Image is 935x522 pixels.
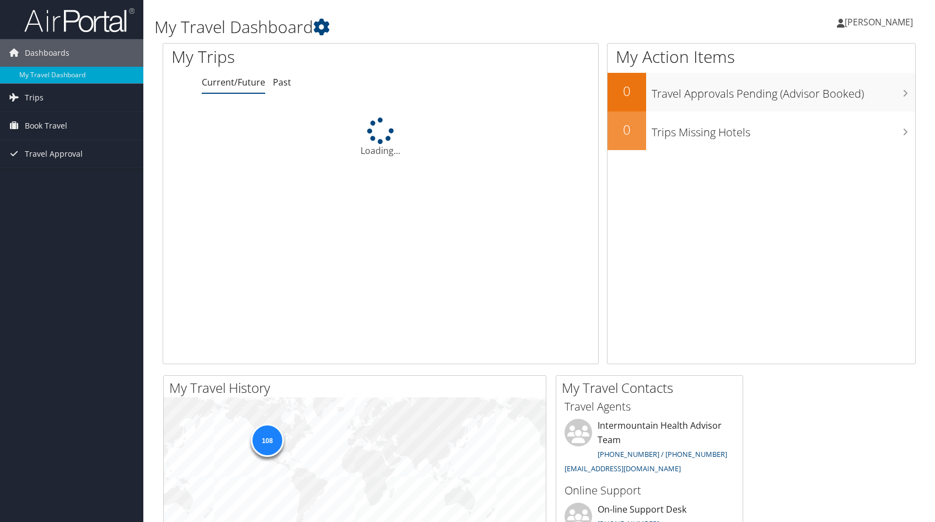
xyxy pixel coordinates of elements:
[608,45,915,68] h1: My Action Items
[598,449,727,459] a: [PHONE_NUMBER] / [PHONE_NUMBER]
[25,112,67,140] span: Book Travel
[25,140,83,168] span: Travel Approval
[652,119,915,140] h3: Trips Missing Hotels
[25,39,69,67] span: Dashboards
[845,16,913,28] span: [PERSON_NAME]
[154,15,668,39] h1: My Travel Dashboard
[559,419,740,478] li: Intermountain Health Advisor Team
[273,76,291,88] a: Past
[608,120,646,139] h2: 0
[565,399,734,414] h3: Travel Agents
[565,464,681,473] a: [EMAIL_ADDRESS][DOMAIN_NAME]
[169,379,546,397] h2: My Travel History
[565,483,734,498] h3: Online Support
[202,76,265,88] a: Current/Future
[608,73,915,111] a: 0Travel Approvals Pending (Advisor Booked)
[250,424,283,457] div: 108
[171,45,409,68] h1: My Trips
[608,82,646,100] h2: 0
[24,7,135,33] img: airportal-logo.png
[652,81,915,102] h3: Travel Approvals Pending (Advisor Booked)
[562,379,743,397] h2: My Travel Contacts
[25,84,44,111] span: Trips
[608,111,915,150] a: 0Trips Missing Hotels
[163,118,598,157] div: Loading...
[837,6,924,39] a: [PERSON_NAME]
